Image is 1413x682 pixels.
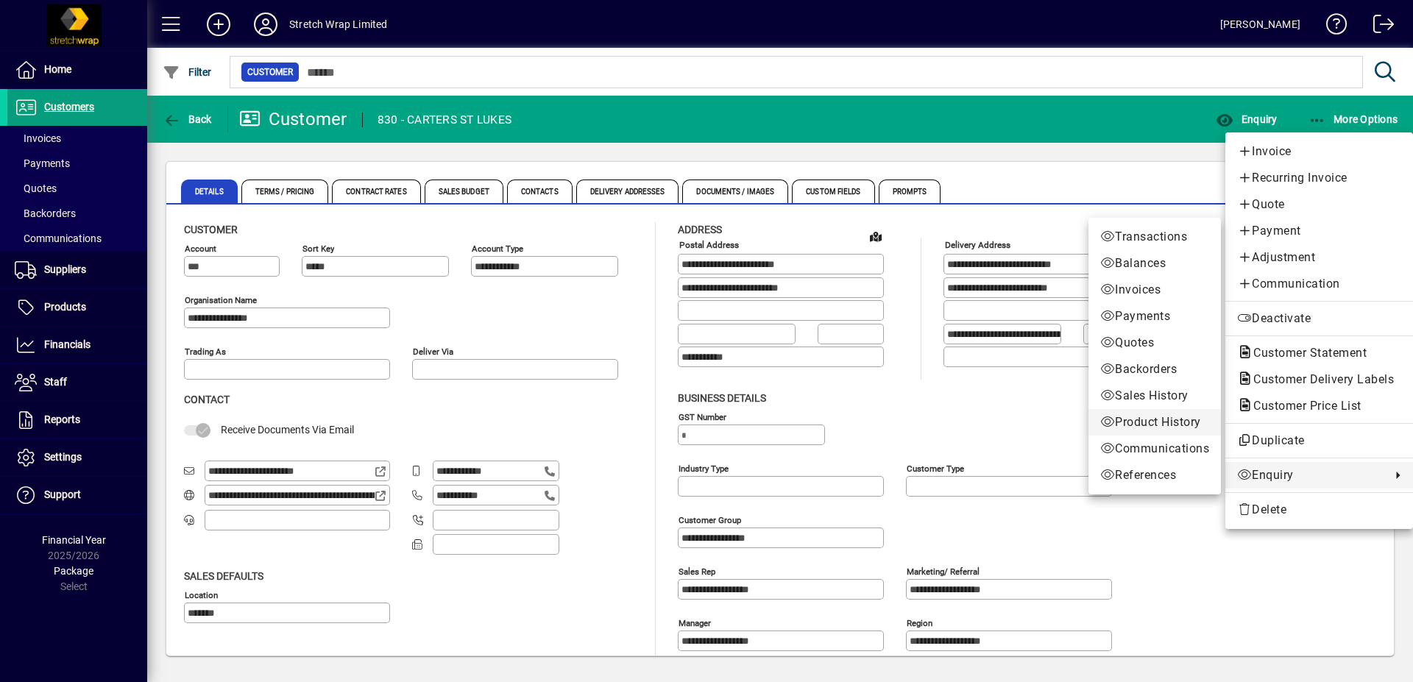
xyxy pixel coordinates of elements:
[1237,432,1401,450] span: Duplicate
[1237,310,1401,327] span: Deactivate
[1225,305,1413,332] button: Deactivate customer
[1237,169,1401,187] span: Recurring Invoice
[1100,255,1209,272] span: Balances
[1237,346,1374,360] span: Customer Statement
[1100,308,1209,325] span: Payments
[1100,387,1209,405] span: Sales History
[1100,413,1209,431] span: Product History
[1237,222,1401,240] span: Payment
[1237,196,1401,213] span: Quote
[1100,466,1209,484] span: References
[1237,275,1401,293] span: Communication
[1237,466,1384,484] span: Enquiry
[1237,399,1369,413] span: Customer Price List
[1237,143,1401,160] span: Invoice
[1237,501,1401,519] span: Delete
[1100,360,1209,378] span: Backorders
[1237,249,1401,266] span: Adjustment
[1100,334,1209,352] span: Quotes
[1100,440,1209,458] span: Communications
[1100,228,1209,246] span: Transactions
[1237,372,1401,386] span: Customer Delivery Labels
[1100,281,1209,299] span: Invoices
